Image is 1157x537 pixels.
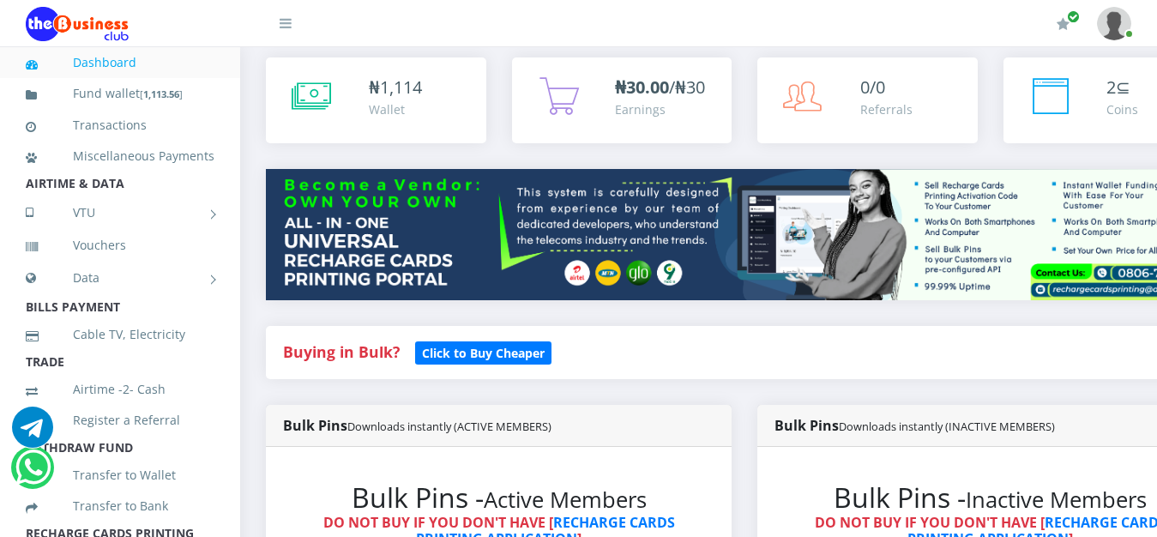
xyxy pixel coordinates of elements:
strong: Bulk Pins [283,416,551,435]
small: [ ] [140,87,183,100]
a: Dashboard [26,43,214,82]
div: Wallet [369,100,422,118]
b: ₦30.00 [615,75,669,99]
small: Active Members [484,485,647,515]
div: ⊆ [1106,75,1138,100]
i: Renew/Upgrade Subscription [1057,17,1070,31]
span: Renew/Upgrade Subscription [1067,10,1080,23]
a: Transfer to Bank [26,486,214,526]
span: /₦30 [615,75,705,99]
div: Coins [1106,100,1138,118]
a: VTU [26,191,214,234]
a: Miscellaneous Payments [26,136,214,176]
a: Register a Referral [26,401,214,440]
a: Data [26,256,214,299]
a: Chat for support [15,460,51,488]
div: Referrals [860,100,913,118]
div: ₦ [369,75,422,100]
strong: Bulk Pins [774,416,1055,435]
a: Chat for support [12,419,53,448]
a: Click to Buy Cheaper [415,341,551,362]
span: 2 [1106,75,1116,99]
small: Downloads instantly (ACTIVE MEMBERS) [347,419,551,434]
span: 1,114 [380,75,422,99]
b: Click to Buy Cheaper [422,345,545,361]
a: Cable TV, Electricity [26,315,214,354]
a: 0/0 Referrals [757,57,978,143]
a: Vouchers [26,226,214,265]
span: 0/0 [860,75,885,99]
a: Airtime -2- Cash [26,370,214,409]
img: Logo [26,7,129,41]
a: ₦30.00/₦30 Earnings [512,57,732,143]
b: 1,113.56 [143,87,179,100]
a: Fund wallet[1,113.56] [26,74,214,114]
a: Transfer to Wallet [26,456,214,495]
small: Downloads instantly (INACTIVE MEMBERS) [839,419,1055,434]
a: ₦1,114 Wallet [266,57,486,143]
small: Inactive Members [966,485,1147,515]
h2: Bulk Pins - [300,481,697,514]
img: User [1097,7,1131,40]
strong: Buying in Bulk? [283,341,400,362]
div: Earnings [615,100,705,118]
a: Transactions [26,106,214,145]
